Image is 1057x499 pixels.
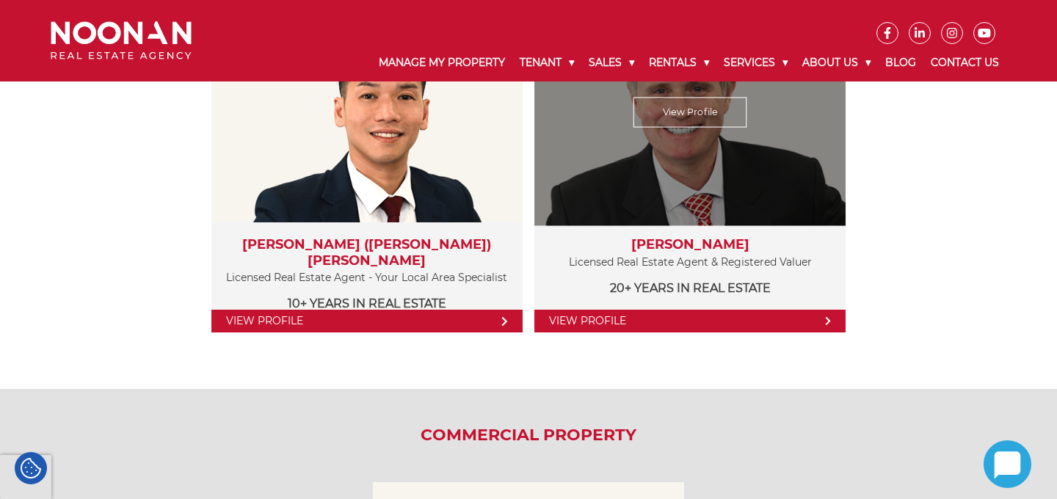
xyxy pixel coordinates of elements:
h3: [PERSON_NAME] [549,237,831,253]
h2: Commercial Property [40,426,1018,445]
a: Services [716,44,795,81]
a: View Profile [534,310,846,332]
p: Licensed Real Estate Agent - Your Local Area Specialist [226,269,508,287]
a: Rentals [642,44,716,81]
a: Contact Us [923,44,1006,81]
p: 20+ years in Real Estate [549,279,831,297]
a: View Profile [633,98,747,128]
a: Manage My Property [371,44,512,81]
a: Blog [878,44,923,81]
div: Cookie Settings [15,452,47,484]
a: Sales [581,44,642,81]
a: About Us [795,44,878,81]
a: Tenant [512,44,581,81]
img: Noonan Real Estate Agency [51,21,192,60]
a: View Profile [211,310,523,332]
p: Licensed Real Estate Agent & Registered Valuer [549,253,831,272]
p: 10+ years in Real Estate [226,294,508,313]
h3: [PERSON_NAME] ([PERSON_NAME]) [PERSON_NAME] [226,237,508,269]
